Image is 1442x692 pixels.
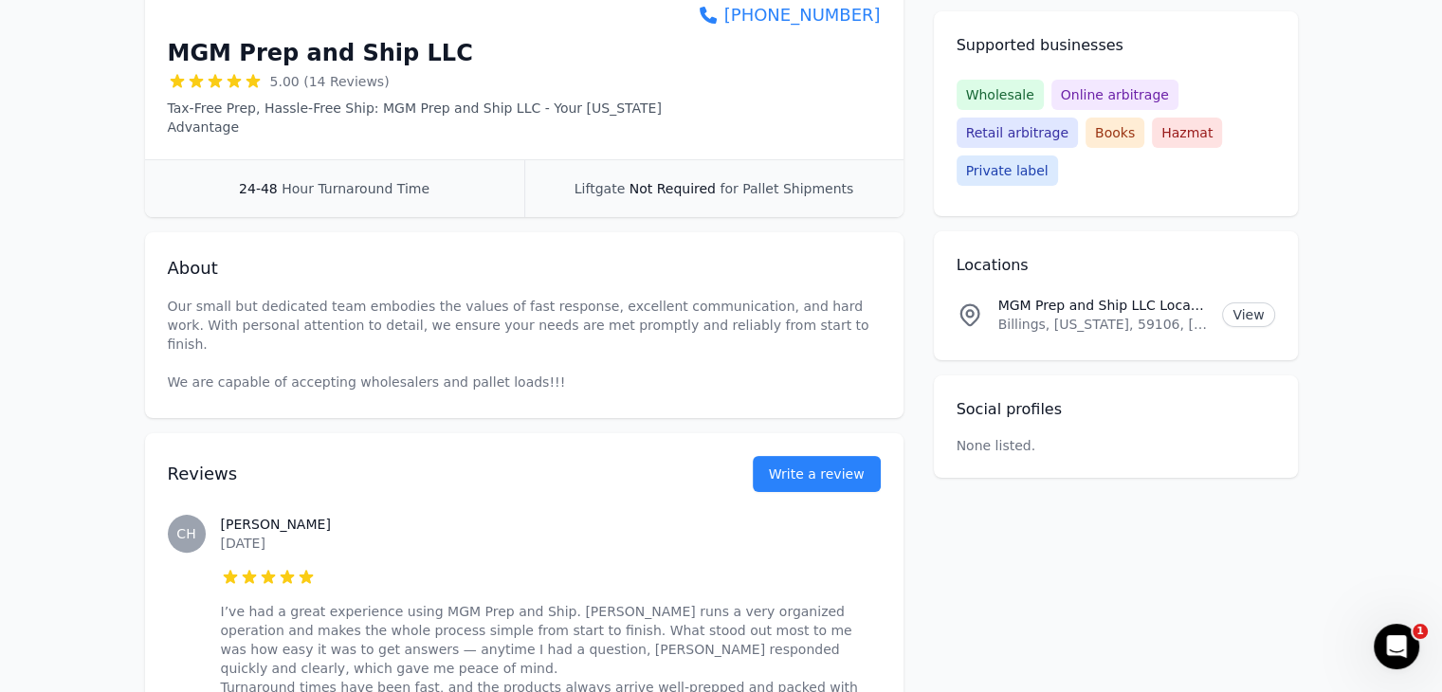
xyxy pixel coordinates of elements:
span: 1 [1413,624,1428,639]
p: Billings, [US_STATE], 59106, [GEOGRAPHIC_DATA] [998,315,1208,334]
p: Our small but dedicated team embodies the values of fast response, excellent communication, and h... [168,297,881,392]
h3: [PERSON_NAME] [221,515,881,534]
span: Liftgate [575,181,625,196]
span: Wholesale [957,80,1044,110]
p: MGM Prep and Ship LLC Location [998,296,1208,315]
h2: Reviews [168,461,692,487]
span: Hour Turnaround Time [282,181,429,196]
span: Books [1086,118,1144,148]
time: [DATE] [221,536,265,551]
h2: Social profiles [957,398,1275,421]
a: Write a review [753,456,881,492]
span: CH [176,527,195,540]
a: [PHONE_NUMBER] [684,2,880,28]
h2: Supported businesses [957,34,1275,57]
span: Hazmat [1152,118,1222,148]
iframe: Intercom live chat [1374,624,1419,669]
span: 5.00 (14 Reviews) [270,72,390,91]
span: Private label [957,155,1058,186]
h1: MGM Prep and Ship LLC [168,38,473,68]
span: for Pallet Shipments [720,181,853,196]
span: Online arbitrage [1051,80,1178,110]
p: Tax-Free Prep, Hassle-Free Ship: MGM Prep and Ship LLC - Your [US_STATE] Advantage [168,99,684,137]
a: View [1222,302,1274,327]
span: 24-48 [239,181,278,196]
p: None listed. [957,436,1036,455]
h2: About [168,255,881,282]
span: Retail arbitrage [957,118,1078,148]
span: Not Required [630,181,716,196]
h2: Locations [957,254,1275,277]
